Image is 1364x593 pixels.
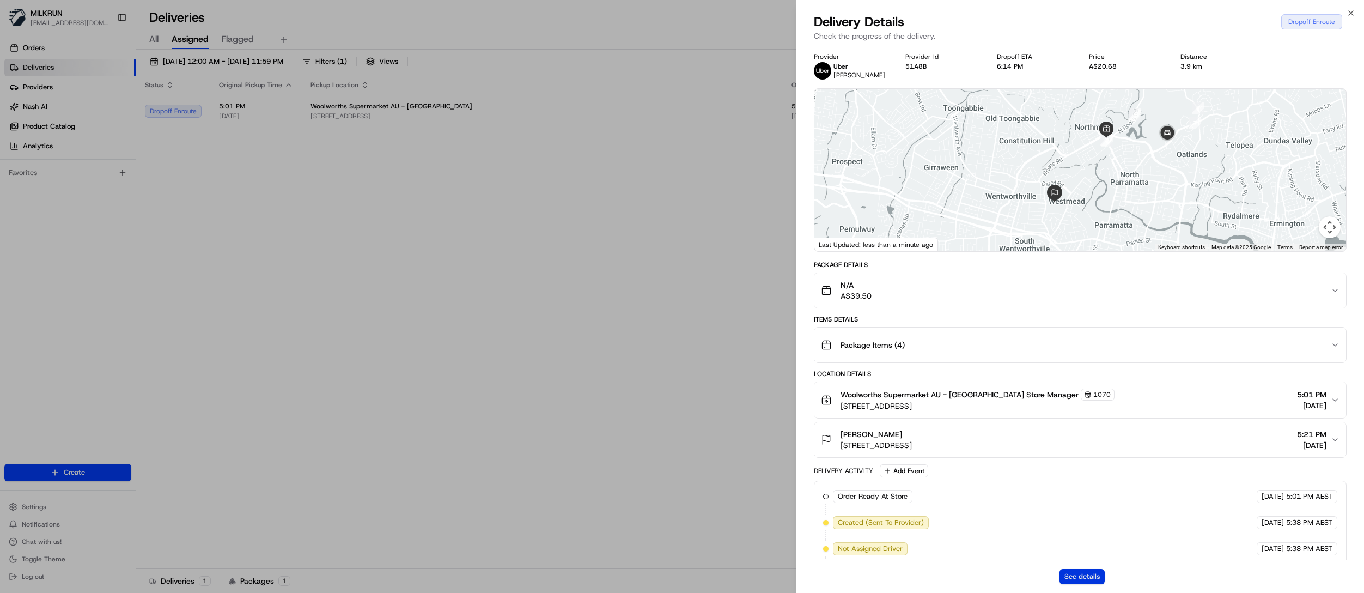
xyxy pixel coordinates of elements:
[838,544,903,554] span: Not Assigned Driver
[814,467,873,475] div: Delivery Activity
[997,52,1071,61] div: Dropoff ETA
[841,291,872,301] span: A$39.50
[841,340,905,350] span: Package Items ( 4 )
[1093,390,1111,399] span: 1070
[833,62,848,71] span: Uber
[841,401,1115,412] span: [STREET_ADDRESS]
[905,52,979,61] div: Provider Id
[814,62,831,80] img: uber-new-logo.jpeg
[1262,544,1284,554] span: [DATE]
[838,518,924,528] span: Created (Sent To Provider)
[814,13,904,31] span: Delivery Details
[841,389,1079,400] span: Woolworths Supermarket AU - [GEOGRAPHIC_DATA] Store Manager
[1089,62,1163,71] div: A$20.68
[1129,108,1141,120] div: 4
[814,315,1347,324] div: Items Details
[1262,492,1284,501] span: [DATE]
[1286,518,1332,528] span: 5:38 PM AEST
[814,238,938,251] div: Last Updated: less than a minute ago
[1286,492,1332,501] span: 5:01 PM AEST
[1262,518,1284,528] span: [DATE]
[841,280,872,291] span: N/A
[905,62,927,71] button: 51A8B
[1297,440,1326,451] span: [DATE]
[814,31,1347,41] p: Check the progress of the delivery.
[1286,544,1332,554] span: 5:38 PM AEST
[814,273,1346,308] button: N/AA$39.50
[841,429,902,440] span: [PERSON_NAME]
[1192,102,1204,114] div: 6
[1059,569,1105,584] button: See details
[1180,62,1255,71] div: 3.9 km
[1189,117,1201,129] div: 7
[814,328,1346,362] button: Package Items (4)
[1319,216,1341,238] button: Map camera controls
[1299,244,1343,250] a: Report a map error
[1297,389,1326,400] span: 5:01 PM
[814,261,1347,269] div: Package Details
[841,440,912,451] span: [STREET_ADDRESS]
[833,71,885,80] span: [PERSON_NAME]
[814,382,1346,418] button: Woolworths Supermarket AU - [GEOGRAPHIC_DATA] Store Manager1070[STREET_ADDRESS]5:01 PM[DATE]
[814,422,1346,457] button: [PERSON_NAME][STREET_ADDRESS]5:21 PM[DATE]
[1129,110,1141,122] div: 1
[1101,135,1113,147] div: 2
[1277,244,1293,250] a: Terms
[817,237,853,251] img: Google
[817,237,853,251] a: Open this area in Google Maps (opens a new window)
[880,464,928,477] button: Add Event
[1211,244,1271,250] span: Map data ©2025 Google
[997,62,1071,71] div: 6:14 PM
[814,52,888,61] div: Provider
[1180,52,1255,61] div: Distance
[1297,429,1326,440] span: 5:21 PM
[1297,400,1326,411] span: [DATE]
[814,370,1347,378] div: Location Details
[838,492,908,501] span: Order Ready At Store
[1158,244,1205,251] button: Keyboard shortcuts
[1089,52,1163,61] div: Price
[1100,134,1112,146] div: 3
